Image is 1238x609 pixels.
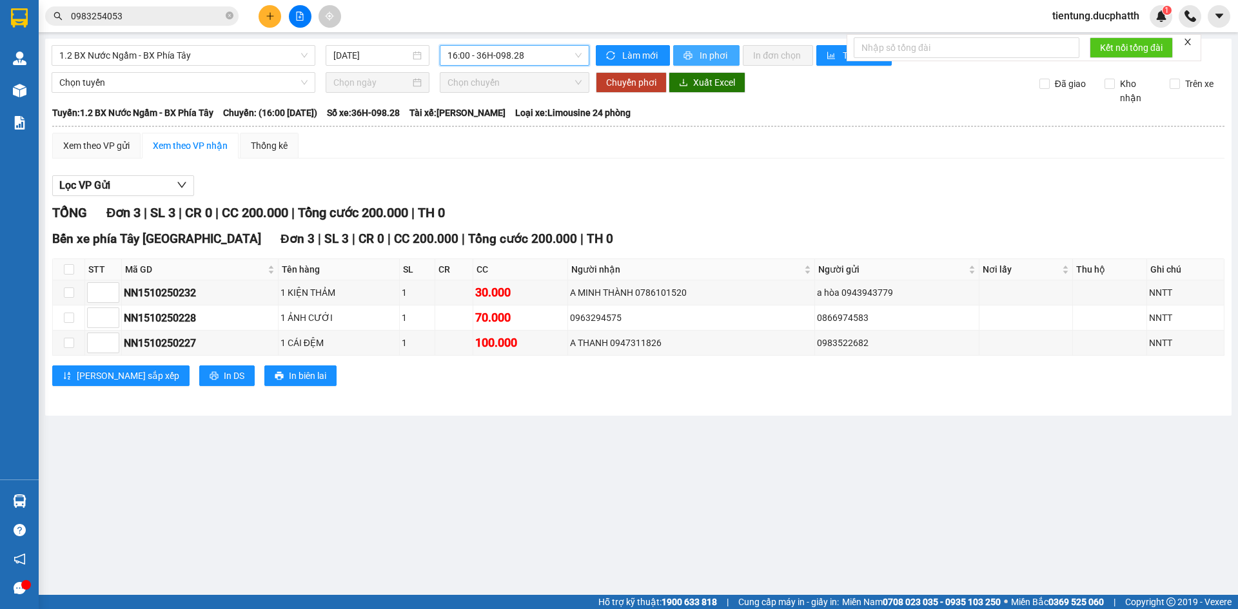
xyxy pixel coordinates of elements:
[13,84,26,97] img: warehouse-icon
[394,231,458,246] span: CC 200.000
[291,205,295,220] span: |
[63,139,130,153] div: Xem theo VP gửi
[199,365,255,386] button: printerIn DS
[14,553,26,565] span: notification
[1042,8,1150,24] span: tientung.ducphatth
[11,8,28,28] img: logo-vxr
[279,259,400,280] th: Tên hàng
[215,205,219,220] span: |
[1155,10,1167,22] img: icon-new-feature
[1184,10,1196,22] img: phone-icon
[1004,599,1008,604] span: ⚪️
[435,259,473,280] th: CR
[816,45,892,66] button: bar-chartThống kê
[883,597,1001,607] strong: 0708 023 035 - 0935 103 250
[1183,37,1192,46] span: close
[59,177,110,193] span: Lọc VP Gửi
[1180,77,1219,91] span: Trên xe
[468,231,577,246] span: Tổng cước 200.000
[1149,311,1222,325] div: NNTT
[352,231,355,246] span: |
[388,231,391,246] span: |
[662,597,717,607] strong: 1900 633 818
[280,311,397,325] div: 1 ẢNH CƯỚI
[85,259,122,280] th: STT
[59,73,308,92] span: Chọn tuyến
[1114,595,1115,609] span: |
[280,336,397,350] div: 1 CÁI ĐỆM
[1050,77,1091,91] span: Đã giao
[411,205,415,220] span: |
[1048,597,1104,607] strong: 0369 525 060
[738,595,839,609] span: Cung cấp máy in - giấy in:
[264,365,337,386] button: printerIn biên lai
[222,205,288,220] span: CC 200.000
[251,139,288,153] div: Thống kê
[669,72,745,93] button: downloadXuất Excel
[817,285,977,300] div: a hòa 0943943779
[224,369,244,383] span: In DS
[13,116,26,130] img: solution-icon
[52,231,261,246] span: Bến xe phía Tây [GEOGRAPHIC_DATA]
[13,494,26,508] img: warehouse-icon
[275,371,284,382] span: printer
[606,51,617,61] span: sync
[14,524,26,536] span: question-circle
[693,75,735,90] span: Xuất Excel
[1166,597,1175,606] span: copyright
[124,285,276,301] div: NN1510250232
[418,205,445,220] span: TH 0
[295,12,304,21] span: file-add
[570,336,813,350] div: A THANH 0947311826
[1115,77,1160,105] span: Kho nhận
[150,205,175,220] span: SL 3
[223,106,317,120] span: Chuyến: (16:00 [DATE])
[475,284,565,302] div: 30.000
[409,106,506,120] span: Tài xế: [PERSON_NAME]
[280,285,397,300] div: 1 KIỆN THẢM
[71,9,223,23] input: Tìm tên, số ĐT hoặc mã đơn
[77,369,179,383] span: [PERSON_NAME] sắp xếp
[226,10,233,23] span: close-circle
[400,259,435,280] th: SL
[327,106,400,120] span: Số xe: 36H-098.28
[1011,595,1104,609] span: Miền Bắc
[817,336,977,350] div: 0983522682
[817,311,977,325] div: 0866974583
[280,231,315,246] span: Đơn 3
[1073,259,1146,280] th: Thu hộ
[842,595,1001,609] span: Miền Nam
[683,51,694,61] span: printer
[63,371,72,382] span: sort-ascending
[570,285,813,300] div: A MINH THÀNH 0786101520
[473,259,568,280] th: CC
[402,311,433,325] div: 1
[475,309,565,327] div: 70.000
[596,72,667,93] button: Chuyển phơi
[259,5,281,28] button: plus
[402,285,433,300] div: 1
[743,45,813,66] button: In đơn chọn
[447,46,582,65] span: 16:00 - 36H-098.28
[1213,10,1225,22] span: caret-down
[124,310,276,326] div: NN1510250228
[185,205,212,220] span: CR 0
[13,52,26,65] img: warehouse-icon
[580,231,584,246] span: |
[319,5,341,28] button: aim
[333,48,410,63] input: 15/10/2025
[324,231,349,246] span: SL 3
[122,280,279,305] td: NN1510250232
[14,582,26,594] span: message
[52,205,87,220] span: TỔNG
[447,73,582,92] span: Chọn chuyến
[1163,6,1172,15] sup: 1
[318,231,321,246] span: |
[125,262,265,276] span: Mã GD
[475,334,565,352] div: 100.000
[827,51,838,61] span: bar-chart
[106,205,141,220] span: Đơn 3
[54,12,63,21] span: search
[179,205,182,220] span: |
[52,108,213,118] b: Tuyến: 1.2 BX Nước Ngầm - BX Phía Tây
